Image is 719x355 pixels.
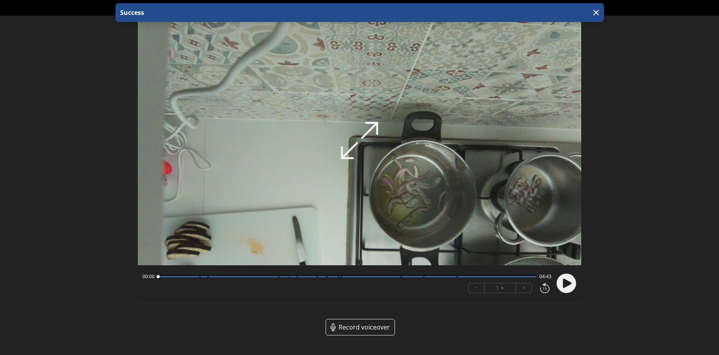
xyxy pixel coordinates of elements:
[539,273,551,280] span: 04:43
[516,283,532,293] button: +
[326,319,395,335] a: Record voiceover
[119,8,144,17] p: Success
[469,283,485,293] button: −
[345,2,375,14] a: 00:00:00
[339,322,390,332] span: Record voiceover
[142,273,155,280] span: 00:00
[485,283,516,293] div: 1 ×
